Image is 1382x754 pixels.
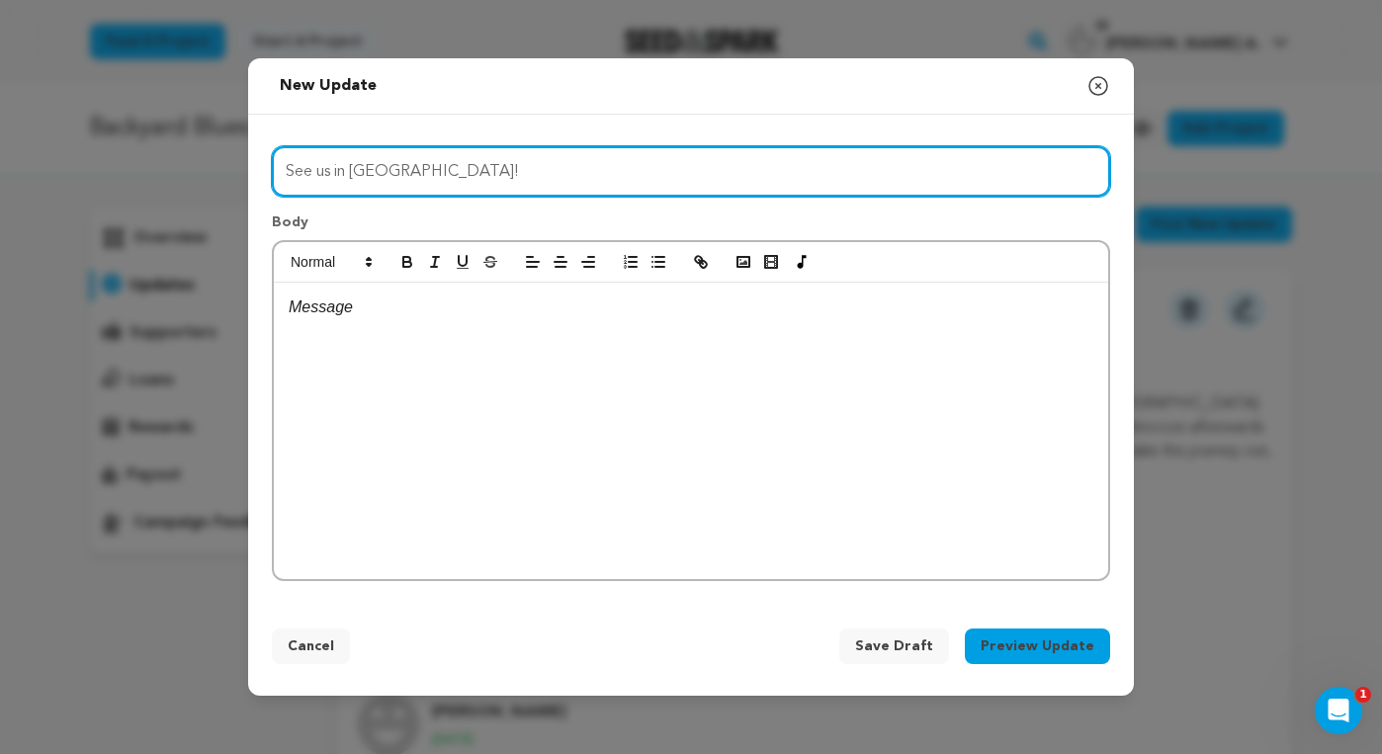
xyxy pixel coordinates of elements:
span: New update [280,78,377,94]
span: 1 [1355,687,1371,703]
input: Title [272,146,1110,197]
iframe: Intercom live chat [1315,687,1362,734]
button: Cancel [272,628,350,664]
span: Save Draft [855,636,933,656]
button: Save Draft [839,628,949,664]
button: Preview Update [965,628,1110,664]
p: Body [272,212,1110,240]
